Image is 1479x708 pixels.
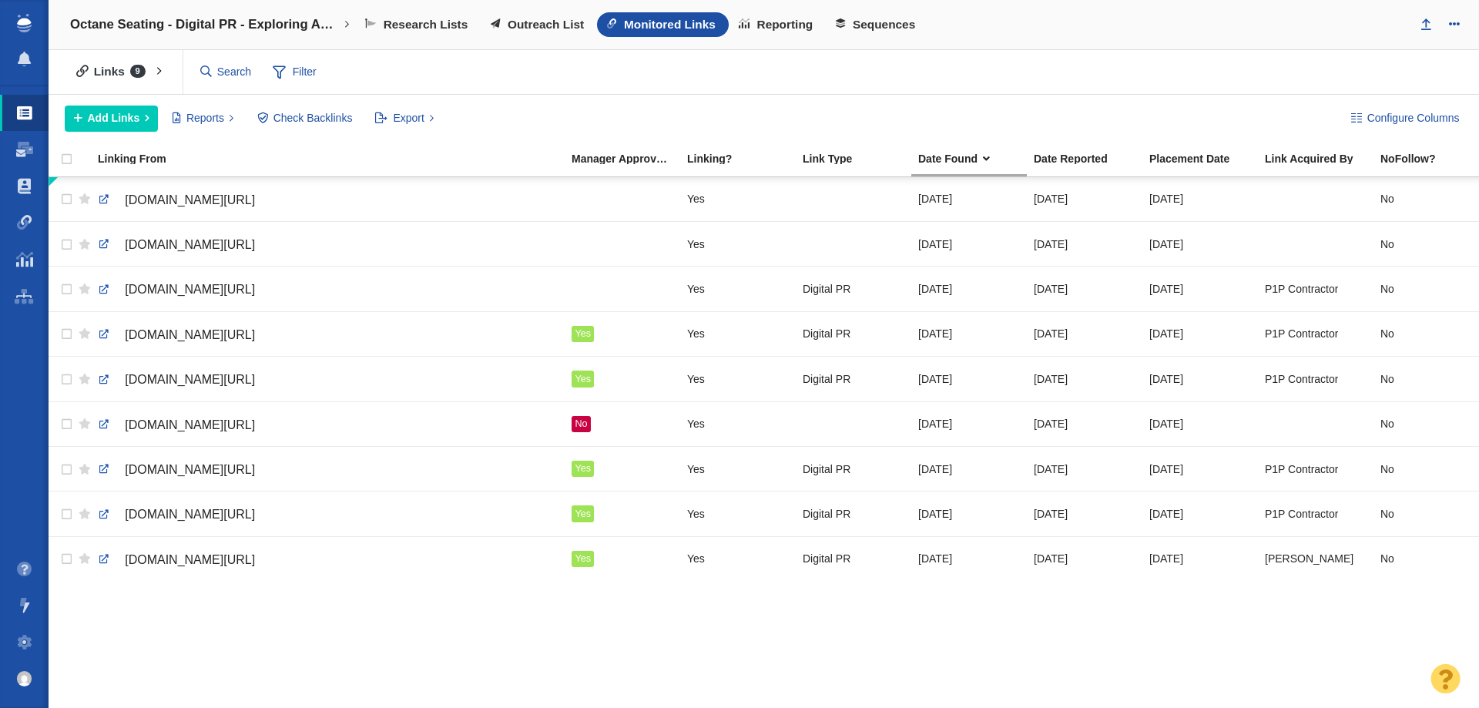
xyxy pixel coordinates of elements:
[918,272,1020,305] div: [DATE]
[508,18,584,32] span: Outreach List
[98,277,558,303] a: [DOMAIN_NAME][URL]
[1149,153,1263,166] a: Placement Date
[1258,446,1373,491] td: P1P Contractor
[367,106,443,132] button: Export
[355,12,481,37] a: Research Lists
[264,58,326,87] span: Filter
[125,418,255,431] span: [DOMAIN_NAME][URL]
[565,401,680,446] td: No
[98,153,570,166] a: Linking From
[803,153,917,166] a: Link Type
[1149,542,1251,575] div: [DATE]
[918,362,1020,395] div: [DATE]
[1149,497,1251,530] div: [DATE]
[687,408,789,441] div: Yes
[687,542,789,575] div: Yes
[125,553,255,566] span: [DOMAIN_NAME][URL]
[17,14,31,32] img: buzzstream_logo_iconsimple.png
[575,328,591,339] span: Yes
[687,153,801,164] div: Linking?
[1265,153,1379,164] div: Link Acquired By
[1258,536,1373,581] td: Samantha Staufenberg
[918,153,1032,166] a: Date Found
[70,17,340,32] h4: Octane Seating - Digital PR - Exploring America's Video Content Preferences aka Streaming Fatigue
[1265,372,1338,386] span: P1P Contractor
[565,446,680,491] td: Yes
[1265,153,1379,166] a: Link Acquired By
[687,452,789,485] div: Yes
[565,357,680,401] td: Yes
[687,497,789,530] div: Yes
[575,374,591,384] span: Yes
[1258,311,1373,356] td: P1P Contractor
[1265,507,1338,521] span: P1P Contractor
[1258,492,1373,536] td: P1P Contractor
[98,367,558,393] a: [DOMAIN_NAME][URL]
[1265,552,1353,565] span: [PERSON_NAME]
[98,412,558,438] a: [DOMAIN_NAME][URL]
[98,502,558,528] a: [DOMAIN_NAME][URL]
[918,317,1020,351] div: [DATE]
[796,267,911,311] td: Digital PR
[853,18,915,32] span: Sequences
[1034,272,1135,305] div: [DATE]
[1034,497,1135,530] div: [DATE]
[575,553,591,564] span: Yes
[163,106,243,132] button: Reports
[1034,153,1148,166] a: Date Reported
[826,12,928,37] a: Sequences
[186,110,224,126] span: Reports
[918,408,1020,441] div: [DATE]
[796,311,911,356] td: Digital PR
[98,232,558,258] a: [DOMAIN_NAME][URL]
[918,452,1020,485] div: [DATE]
[796,446,911,491] td: Digital PR
[687,153,801,166] a: Linking?
[729,12,826,37] a: Reporting
[687,183,789,216] div: Yes
[88,110,140,126] span: Add Links
[98,322,558,348] a: [DOMAIN_NAME][URL]
[565,536,680,581] td: Yes
[1034,227,1135,260] div: [DATE]
[796,492,911,536] td: Digital PR
[918,183,1020,216] div: [DATE]
[803,327,850,341] span: Digital PR
[918,227,1020,260] div: [DATE]
[572,153,686,164] div: Manager Approved Link?
[1265,462,1338,476] span: P1P Contractor
[1149,408,1251,441] div: [DATE]
[125,328,255,341] span: [DOMAIN_NAME][URL]
[803,552,850,565] span: Digital PR
[572,153,686,166] a: Manager Approved Link?
[803,153,917,164] div: Link Type
[575,508,591,519] span: Yes
[98,457,558,483] a: [DOMAIN_NAME][URL]
[757,18,813,32] span: Reporting
[803,282,850,296] span: Digital PR
[687,362,789,395] div: Yes
[1149,227,1251,260] div: [DATE]
[194,59,259,86] input: Search
[1034,542,1135,575] div: [DATE]
[125,463,255,476] span: [DOMAIN_NAME][URL]
[1367,110,1460,126] span: Configure Columns
[575,463,591,474] span: Yes
[65,106,158,132] button: Add Links
[803,372,850,386] span: Digital PR
[273,110,353,126] span: Check Backlinks
[1149,153,1263,164] div: Placement Date
[125,283,255,296] span: [DOMAIN_NAME][URL]
[1034,408,1135,441] div: [DATE]
[1034,153,1148,164] div: Date Reported
[1149,183,1251,216] div: [DATE]
[918,542,1020,575] div: [DATE]
[803,507,850,521] span: Digital PR
[918,153,1032,164] div: Date that the backlink checker discovered the link
[803,462,850,476] span: Digital PR
[796,536,911,581] td: Digital PR
[98,187,558,213] a: [DOMAIN_NAME][URL]
[98,153,570,164] div: Linking From
[125,193,255,206] span: [DOMAIN_NAME][URL]
[575,418,587,429] span: No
